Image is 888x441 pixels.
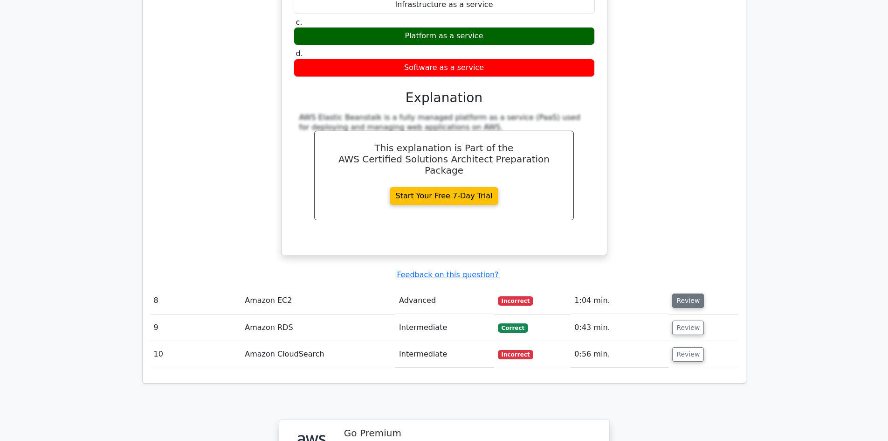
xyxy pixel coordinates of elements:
[498,323,528,333] span: Correct
[150,315,241,341] td: 9
[571,341,668,368] td: 0:56 min.
[571,315,668,341] td: 0:43 min.
[299,90,589,106] h3: Explanation
[296,49,303,58] span: d.
[294,27,595,45] div: Platform as a service
[241,341,395,368] td: Amazon CloudSearch
[395,341,494,368] td: Intermediate
[241,315,395,341] td: Amazon RDS
[397,270,498,279] a: Feedback on this question?
[296,18,303,27] span: c.
[150,287,241,314] td: 8
[672,347,704,362] button: Review
[571,287,668,314] td: 1:04 min.
[150,341,241,368] td: 10
[498,350,534,359] span: Incorrect
[390,187,499,205] a: Start Your Free 7-Day Trial
[241,287,395,314] td: Amazon EC2
[498,296,534,306] span: Incorrect
[395,315,494,341] td: Intermediate
[395,287,494,314] td: Advanced
[294,59,595,77] div: Software as a service
[672,321,704,335] button: Review
[672,294,704,308] button: Review
[299,113,589,133] div: AWS Elastic Beanstalk is a fully managed platform as a service (PaaS) used for deploying and mana...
